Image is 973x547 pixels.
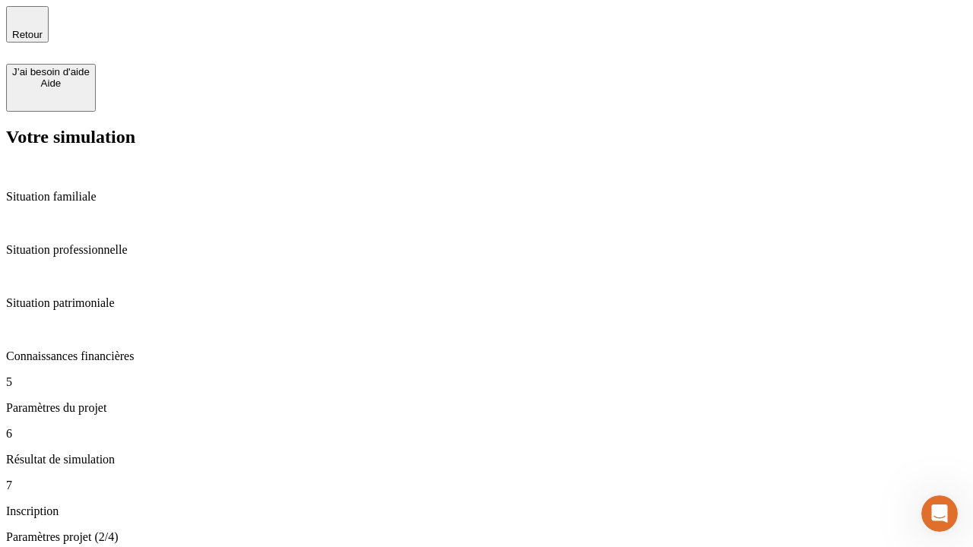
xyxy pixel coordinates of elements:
[6,349,967,363] p: Connaissances financières
[6,479,967,492] p: 7
[6,453,967,466] p: Résultat de simulation
[6,504,967,518] p: Inscription
[6,243,967,257] p: Situation professionnelle
[6,127,967,147] h2: Votre simulation
[6,375,967,389] p: 5
[921,495,958,532] iframe: Intercom live chat
[12,29,43,40] span: Retour
[6,190,967,204] p: Situation familiale
[6,296,967,310] p: Situation patrimoniale
[6,6,49,43] button: Retour
[12,66,90,77] div: J’ai besoin d'aide
[6,401,967,415] p: Paramètres du projet
[12,77,90,89] div: Aide
[6,530,967,544] p: Paramètres projet (2/4)
[6,64,96,112] button: J’ai besoin d'aideAide
[6,427,967,441] p: 6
